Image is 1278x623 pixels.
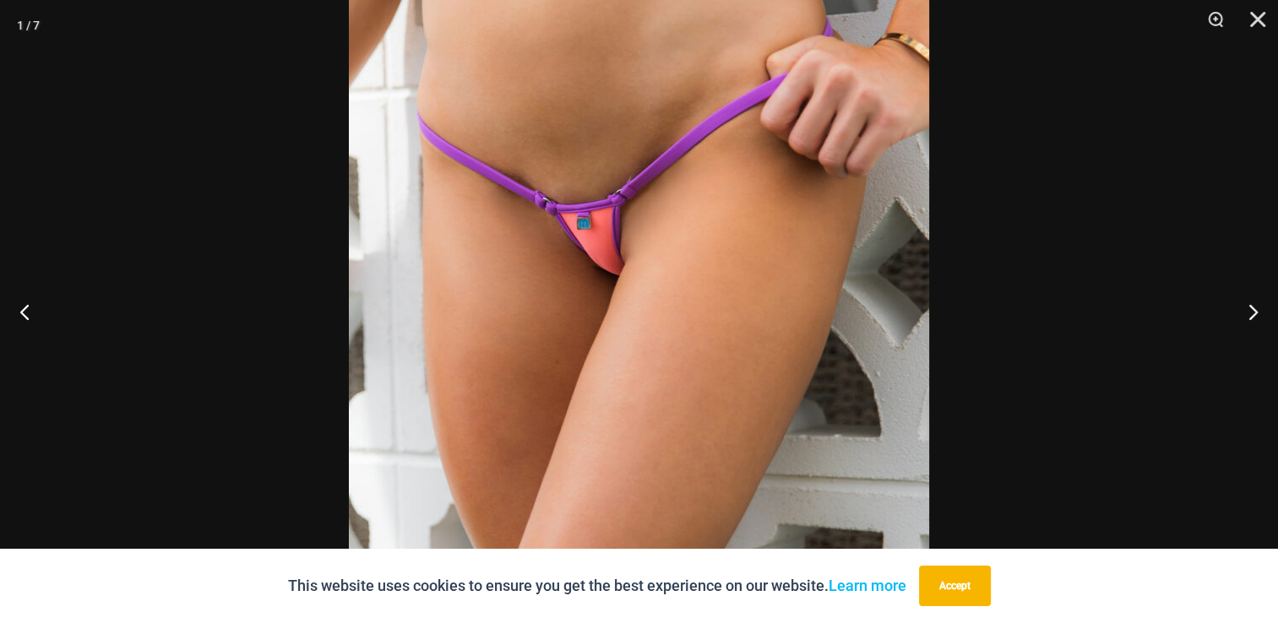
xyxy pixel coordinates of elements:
[288,573,906,599] p: This website uses cookies to ensure you get the best experience on our website.
[1215,269,1278,354] button: Next
[17,13,40,38] div: 1 / 7
[919,566,991,606] button: Accept
[829,577,906,594] a: Learn more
